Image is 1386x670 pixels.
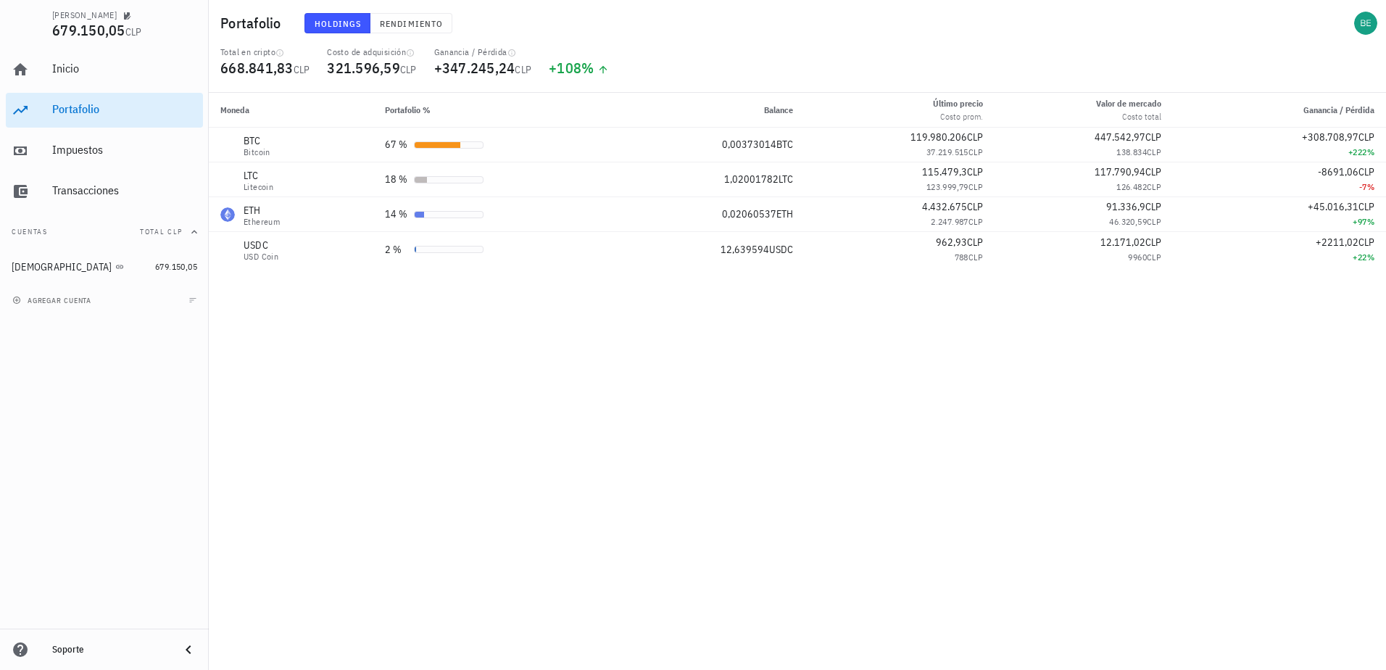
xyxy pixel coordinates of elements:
[1358,200,1374,213] span: CLP
[779,173,793,186] span: LTC
[244,203,280,218] div: ETH
[1128,252,1147,262] span: 9960
[1096,97,1161,110] div: Valor de mercado
[220,242,235,257] div: USDC-icon
[1184,215,1374,229] div: +97
[776,207,793,220] span: ETH
[1367,181,1374,192] span: %
[955,252,968,262] span: 788
[931,216,968,227] span: 2.247.987
[1308,200,1358,213] span: +45.016,31
[400,63,417,76] span: CLP
[434,46,532,58] div: Ganancia / Pérdida
[1145,200,1161,213] span: CLP
[936,236,967,249] span: 962,93
[6,133,203,168] a: Impuestos
[968,146,983,157] span: CLP
[379,18,443,29] span: Rendimiento
[385,104,431,115] span: Portafolio %
[1318,165,1358,178] span: -8691,06
[1109,216,1147,227] span: 46.320,59
[370,13,452,33] button: Rendimiento
[926,181,968,192] span: 123.999,79
[220,173,235,187] div: LTC-icon
[373,93,615,128] th: Portafolio %: Sin ordenar. Pulse para ordenar de forma ascendente.
[724,173,779,186] span: 1,02001782
[1173,93,1386,128] th: Ganancia / Pérdida: Sin ordenar. Pulse para ordenar de forma ascendente.
[52,62,197,75] div: Inicio
[933,97,983,110] div: Último precio
[1116,181,1147,192] span: 126.482
[1184,180,1374,194] div: -7
[1116,146,1147,157] span: 138.834
[933,110,983,123] div: Costo prom.
[12,12,35,35] img: LedgiFi
[244,218,280,226] div: Ethereum
[1302,131,1358,144] span: +308.708,97
[549,61,609,75] div: +108
[1358,165,1374,178] span: CLP
[304,13,371,33] button: Holdings
[220,104,249,115] span: Moneda
[385,172,408,187] div: 18 %
[922,200,967,213] span: 4.432.675
[967,131,983,144] span: CLP
[220,58,294,78] span: 668.841,83
[1367,146,1374,157] span: %
[244,252,278,261] div: USD Coin
[244,183,273,191] div: Litecoin
[1095,165,1145,178] span: 117.790,94
[15,296,91,305] span: agregar cuenta
[967,165,983,178] span: CLP
[52,20,125,40] span: 679.150,05
[968,252,983,262] span: CLP
[1106,200,1145,213] span: 91.336,9
[220,46,310,58] div: Total en cripto
[6,52,203,87] a: Inicio
[1145,131,1161,144] span: CLP
[220,207,235,222] div: ETH-icon
[769,243,793,256] span: USDC
[244,168,273,183] div: LTC
[6,249,203,284] a: [DEMOGRAPHIC_DATA] 679.150,05
[1147,252,1161,262] span: CLP
[926,146,968,157] span: 37.219.515
[968,216,983,227] span: CLP
[385,242,408,257] div: 2 %
[764,104,793,115] span: Balance
[1145,236,1161,249] span: CLP
[12,261,112,273] div: [DEMOGRAPHIC_DATA]
[220,138,235,152] div: BTC-icon
[52,9,117,21] div: [PERSON_NAME]
[922,165,967,178] span: 115.479,3
[515,63,531,76] span: CLP
[434,58,515,78] span: +347.245,24
[52,644,168,655] div: Soporte
[1184,145,1374,160] div: +222
[1358,236,1374,249] span: CLP
[1145,165,1161,178] span: CLP
[220,12,287,35] h1: Portafolio
[385,207,408,222] div: 14 %
[1100,236,1145,249] span: 12.171,02
[722,207,776,220] span: 0,02060537
[140,227,183,236] span: Total CLP
[52,102,197,116] div: Portafolio
[1147,181,1161,192] span: CLP
[776,138,793,151] span: BTC
[244,133,270,148] div: BTC
[722,138,776,151] span: 0,00373014
[52,183,197,197] div: Transacciones
[1354,12,1377,35] div: avatar
[615,93,805,128] th: Balance: Sin ordenar. Pulse para ordenar de forma ascendente.
[244,238,278,252] div: USDC
[1147,216,1161,227] span: CLP
[721,243,769,256] span: 12,639594
[6,174,203,209] a: Transacciones
[9,293,98,307] button: agregar cuenta
[294,63,310,76] span: CLP
[327,46,416,58] div: Costo de adquisición
[968,181,983,192] span: CLP
[1316,236,1358,249] span: +2211,02
[209,93,373,128] th: Moneda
